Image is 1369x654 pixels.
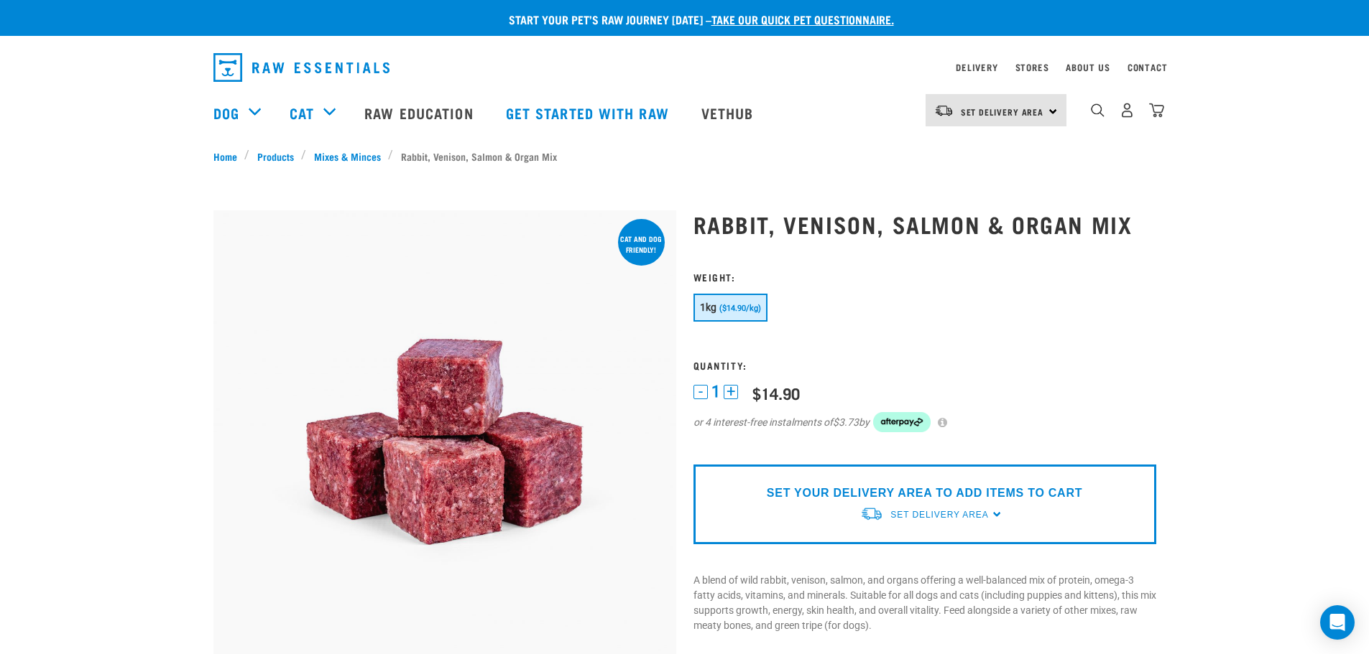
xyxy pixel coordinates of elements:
img: van-moving.png [860,506,883,521]
a: Vethub [687,84,772,141]
img: home-icon-1@2x.png [1091,103,1105,117]
a: Dog [213,102,239,123]
a: Contact [1128,65,1168,70]
img: Afterpay [873,412,931,432]
button: + [724,385,738,399]
a: Cat [290,102,314,123]
a: Delivery [956,65,997,70]
p: SET YOUR DELIVERY AREA TO ADD ITEMS TO CART [767,485,1082,502]
span: 1kg [700,302,717,313]
span: Set Delivery Area [961,109,1044,114]
a: Get started with Raw [492,84,687,141]
a: Products [249,149,301,164]
h3: Quantity: [693,360,1156,370]
span: $3.73 [833,415,859,430]
nav: breadcrumbs [213,149,1156,164]
a: Home [213,149,245,164]
div: Open Intercom Messenger [1320,605,1355,640]
nav: dropdown navigation [202,47,1168,88]
div: $14.90 [752,384,800,402]
img: user.png [1120,103,1135,118]
h3: Weight: [693,271,1156,282]
button: 1kg ($14.90/kg) [693,294,768,322]
img: van-moving.png [934,104,954,117]
div: or 4 interest-free instalments of by [693,412,1156,432]
span: ($14.90/kg) [719,304,761,313]
a: take our quick pet questionnaire. [711,16,894,22]
img: Raw Essentials Logo [213,53,390,82]
button: - [693,385,708,399]
a: Raw Education [350,84,491,141]
a: Mixes & Minces [306,149,388,164]
a: Stores [1015,65,1049,70]
span: 1 [711,384,720,399]
span: Set Delivery Area [890,510,988,520]
h1: Rabbit, Venison, Salmon & Organ Mix [693,211,1156,237]
p: A blend of wild rabbit, venison, salmon, and organs offering a well-balanced mix of protein, omeg... [693,573,1156,633]
a: About Us [1066,65,1110,70]
img: home-icon@2x.png [1149,103,1164,118]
